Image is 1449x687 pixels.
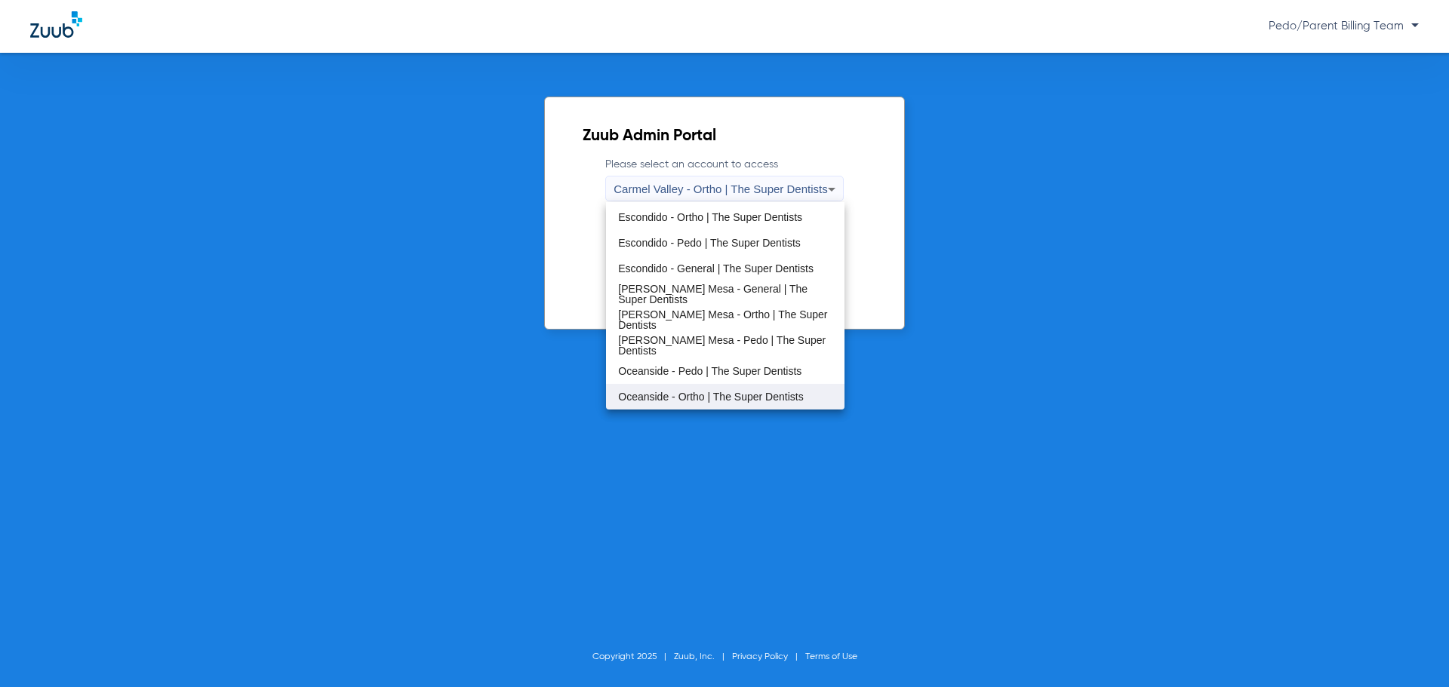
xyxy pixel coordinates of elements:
span: Escondido - General | The Super Dentists [618,263,814,274]
span: Escondido - Ortho | The Super Dentists [618,212,802,222]
span: [PERSON_NAME] Mesa - Ortho | The Super Dentists [618,309,832,330]
span: Oceanside - Pedo | The Super Dentists [618,366,801,376]
span: Escondido - Pedo | The Super Dentists [618,238,801,248]
span: Oceanside - Ortho | The Super Dentists [618,391,803,402]
span: [PERSON_NAME] Mesa - General | The Super Dentists [618,284,832,305]
span: [PERSON_NAME] Mesa - Pedo | The Super Dentists [618,335,832,356]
